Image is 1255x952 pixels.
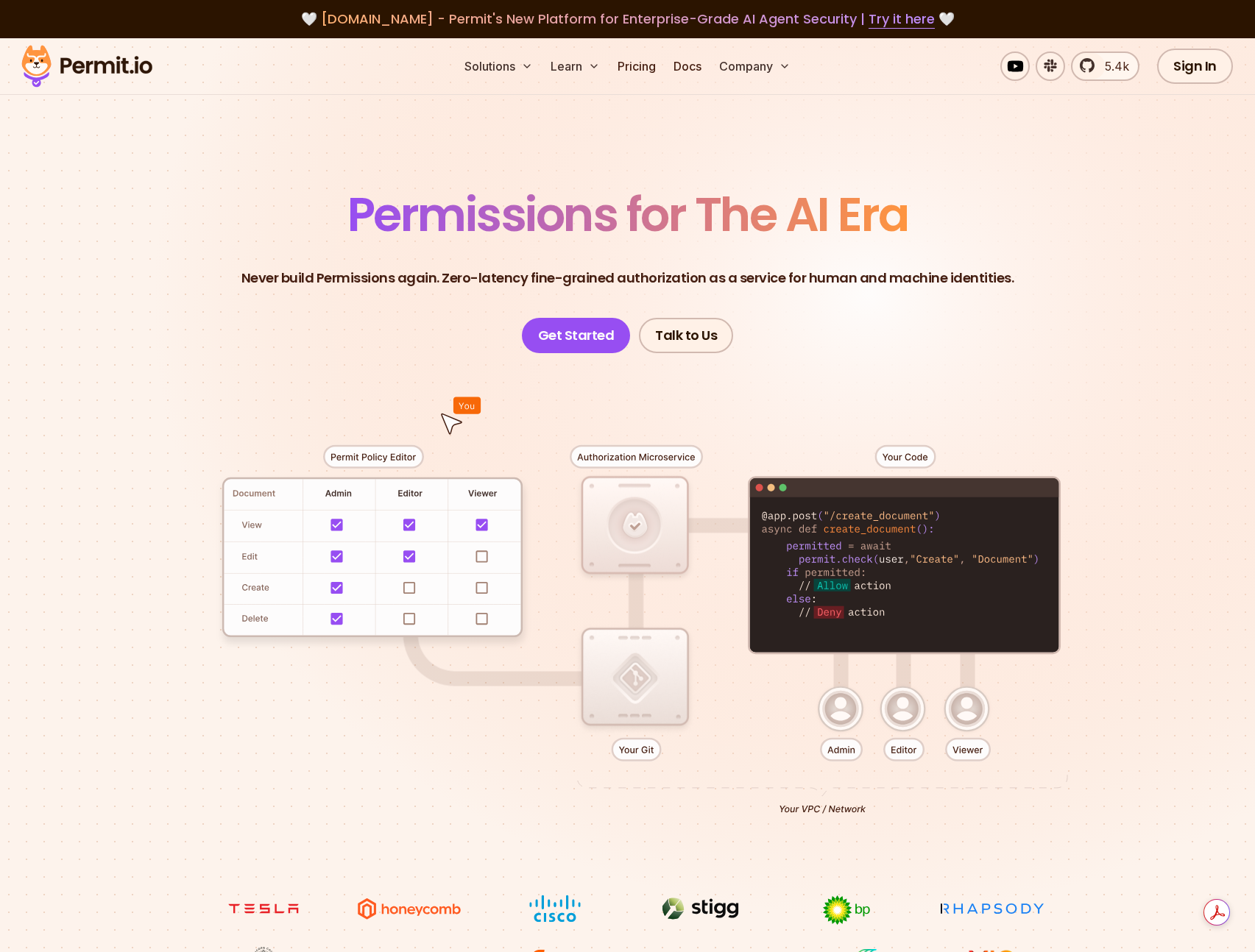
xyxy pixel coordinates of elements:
a: Try it here [869,10,935,29]
img: Cisco [500,895,610,923]
div: 🤍 🤍 [35,9,1220,29]
button: Solutions [459,51,539,81]
a: Docs [668,51,707,81]
a: Sign In [1157,49,1233,84]
img: Honeycomb [354,895,464,923]
img: Rhapsody Health [937,895,1047,923]
a: Get Started [522,318,631,353]
img: Stigg [646,895,756,923]
img: bp [791,895,902,926]
p: Never build Permissions again. Zero-latency fine-grained authorization as a service for human and... [241,268,1014,288]
span: Permissions for The AI Era [347,182,908,247]
img: tesla [208,895,319,923]
a: 5.4k [1071,51,1139,81]
img: Permit logo [15,41,159,91]
a: Talk to Us [639,318,733,353]
span: 5.4k [1096,57,1129,75]
a: Pricing [612,51,662,81]
button: Company [713,51,796,81]
button: Learn [545,51,606,81]
span: [DOMAIN_NAME] - Permit's New Platform for Enterprise-Grade AI Agent Security | [321,10,935,28]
